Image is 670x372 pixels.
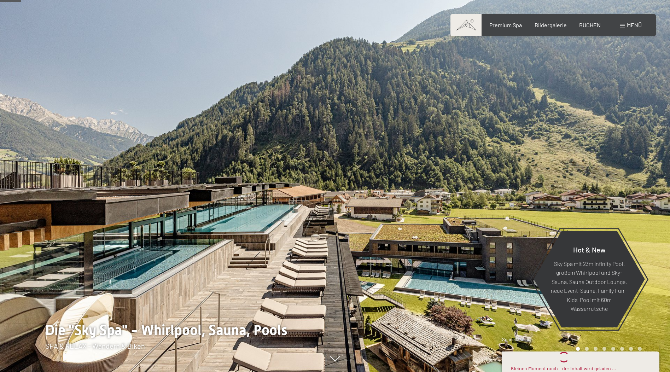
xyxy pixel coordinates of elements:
p: Sky Spa mit 23m Infinity Pool, großem Whirlpool und Sky-Sauna, Sauna Outdoor Lounge, neue Event-S... [551,259,628,313]
a: Premium Spa [489,22,522,28]
span: Hot & New [573,245,606,254]
a: Hot & New Sky Spa mit 23m Infinity Pool, großem Whirlpool und Sky-Sauna, Sauna Outdoor Lounge, ne... [533,231,645,328]
a: BUCHEN [579,22,601,28]
span: Menü [627,22,642,28]
span: Schnellanfrage [502,337,533,342]
div: Kleinen Moment noch – der Inhalt wird geladen … [511,365,616,372]
a: Bildergalerie [535,22,567,28]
